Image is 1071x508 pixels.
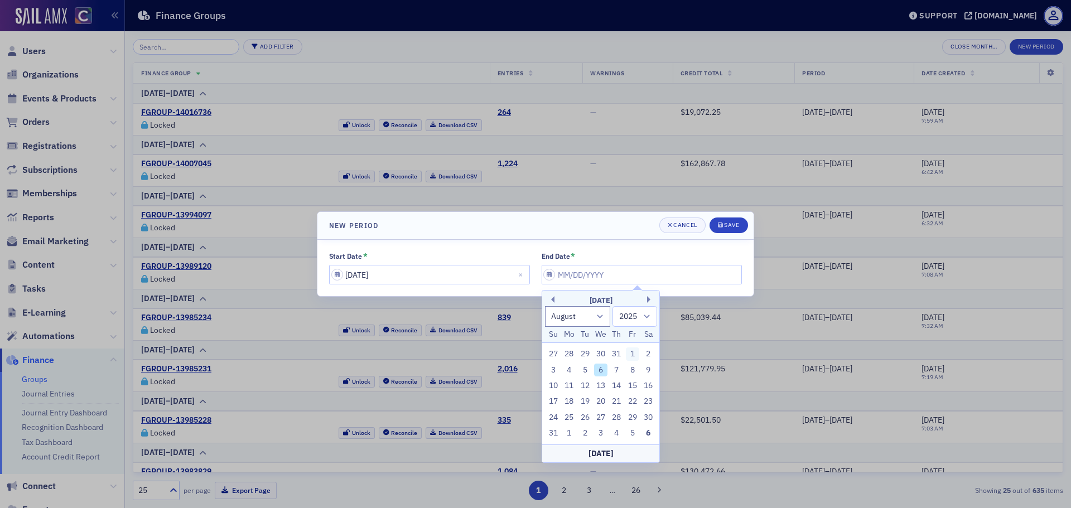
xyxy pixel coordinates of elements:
button: Previous Month [548,296,554,303]
div: Fr [626,328,639,341]
div: Choose Wednesday, August 13th, 2025 [594,379,607,393]
div: Su [547,328,560,341]
button: Cancel [659,217,706,233]
div: Choose Tuesday, August 19th, 2025 [578,395,592,408]
div: Choose Monday, July 28th, 2025 [562,347,576,361]
div: We [594,328,607,341]
div: Th [610,328,624,341]
input: MM/DD/YYYY [329,265,530,284]
div: Choose Monday, August 25th, 2025 [562,411,576,424]
div: Choose Saturday, August 16th, 2025 [641,379,655,393]
div: Choose Monday, August 11th, 2025 [562,379,576,393]
div: Mo [562,328,576,341]
div: Choose Thursday, September 4th, 2025 [610,427,624,440]
div: Choose Monday, August 18th, 2025 [562,395,576,408]
div: End Date [542,252,570,260]
div: Choose Saturday, August 2nd, 2025 [641,347,655,361]
div: Choose Thursday, August 14th, 2025 [610,379,624,393]
div: Choose Tuesday, September 2nd, 2025 [578,427,592,440]
div: Choose Saturday, August 23rd, 2025 [641,395,655,408]
div: Cancel [673,222,697,228]
div: Choose Sunday, August 24th, 2025 [547,411,560,424]
div: Choose Wednesday, August 20th, 2025 [594,395,607,408]
abbr: This field is required [571,251,575,262]
div: Choose Tuesday, August 26th, 2025 [578,411,592,424]
div: Tu [578,328,592,341]
div: Choose Wednesday, August 6th, 2025 [594,364,607,377]
div: Choose Saturday, August 9th, 2025 [641,364,655,377]
div: Sa [641,328,655,341]
div: Choose Wednesday, August 27th, 2025 [594,411,607,424]
h4: New Period [329,220,378,230]
div: Choose Monday, August 4th, 2025 [562,364,576,377]
div: Choose Tuesday, August 12th, 2025 [578,379,592,393]
div: Choose Thursday, August 28th, 2025 [610,411,624,424]
div: Choose Friday, August 22nd, 2025 [626,395,639,408]
div: Choose Thursday, August 21st, 2025 [610,395,624,408]
div: Choose Sunday, August 17th, 2025 [547,395,560,408]
div: Save [724,222,739,228]
div: Choose Friday, August 15th, 2025 [626,379,639,393]
div: Choose Saturday, August 30th, 2025 [641,411,655,424]
div: [DATE] [542,444,659,462]
button: Close [515,265,530,284]
div: Choose Sunday, August 3rd, 2025 [547,364,560,377]
div: Choose Tuesday, July 29th, 2025 [578,347,592,361]
abbr: This field is required [363,251,368,262]
div: Choose Friday, August 1st, 2025 [626,347,639,361]
div: Choose Tuesday, August 5th, 2025 [578,364,592,377]
div: Choose Monday, September 1st, 2025 [562,427,576,440]
button: Next Month [647,296,654,303]
div: Choose Wednesday, July 30th, 2025 [594,347,607,361]
div: Choose Sunday, August 31st, 2025 [547,427,560,440]
div: Choose Thursday, August 7th, 2025 [610,364,624,377]
div: Start Date [329,252,362,260]
div: Choose Wednesday, September 3rd, 2025 [594,427,607,440]
div: Choose Friday, September 5th, 2025 [626,427,639,440]
div: Choose Friday, August 29th, 2025 [626,411,639,424]
div: month 2025-08 [546,346,657,442]
div: Choose Friday, August 8th, 2025 [626,364,639,377]
div: Choose Saturday, September 6th, 2025 [641,427,655,440]
div: Choose Thursday, July 31st, 2025 [610,347,624,361]
div: [DATE] [542,295,659,306]
button: Save [710,217,748,233]
input: MM/DD/YYYY [542,265,742,284]
div: Choose Sunday, August 10th, 2025 [547,379,560,393]
div: Choose Sunday, July 27th, 2025 [547,347,560,361]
